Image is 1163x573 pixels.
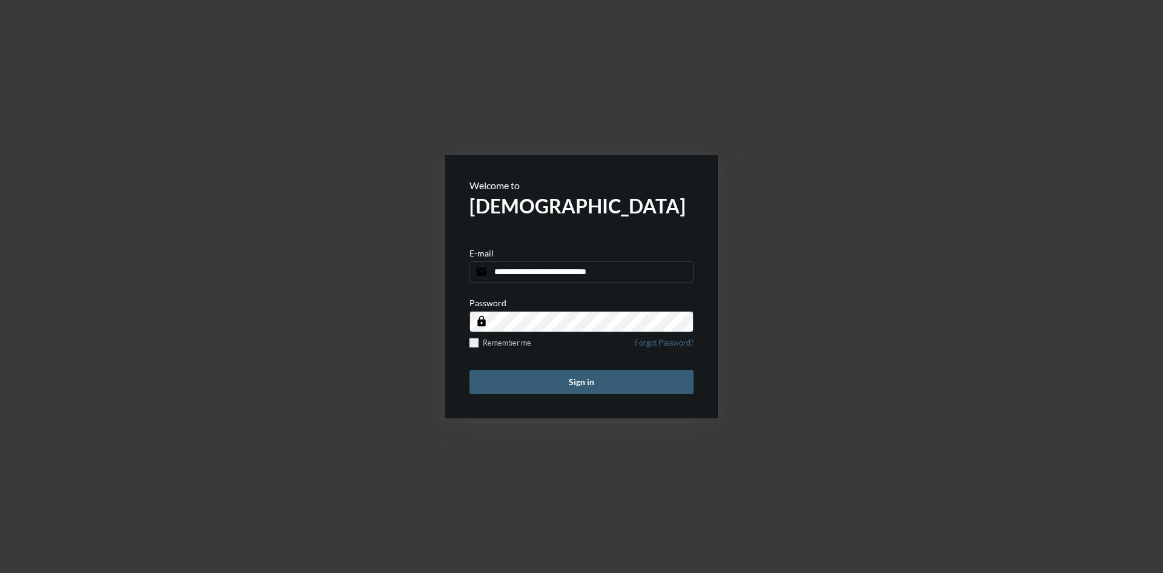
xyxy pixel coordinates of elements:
[469,338,531,347] label: Remember me
[469,248,494,258] p: E-mail
[469,179,694,191] p: Welcome to
[469,298,506,308] p: Password
[469,194,694,218] h2: [DEMOGRAPHIC_DATA]
[469,370,694,394] button: Sign in
[635,338,694,355] a: Forgot Password?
